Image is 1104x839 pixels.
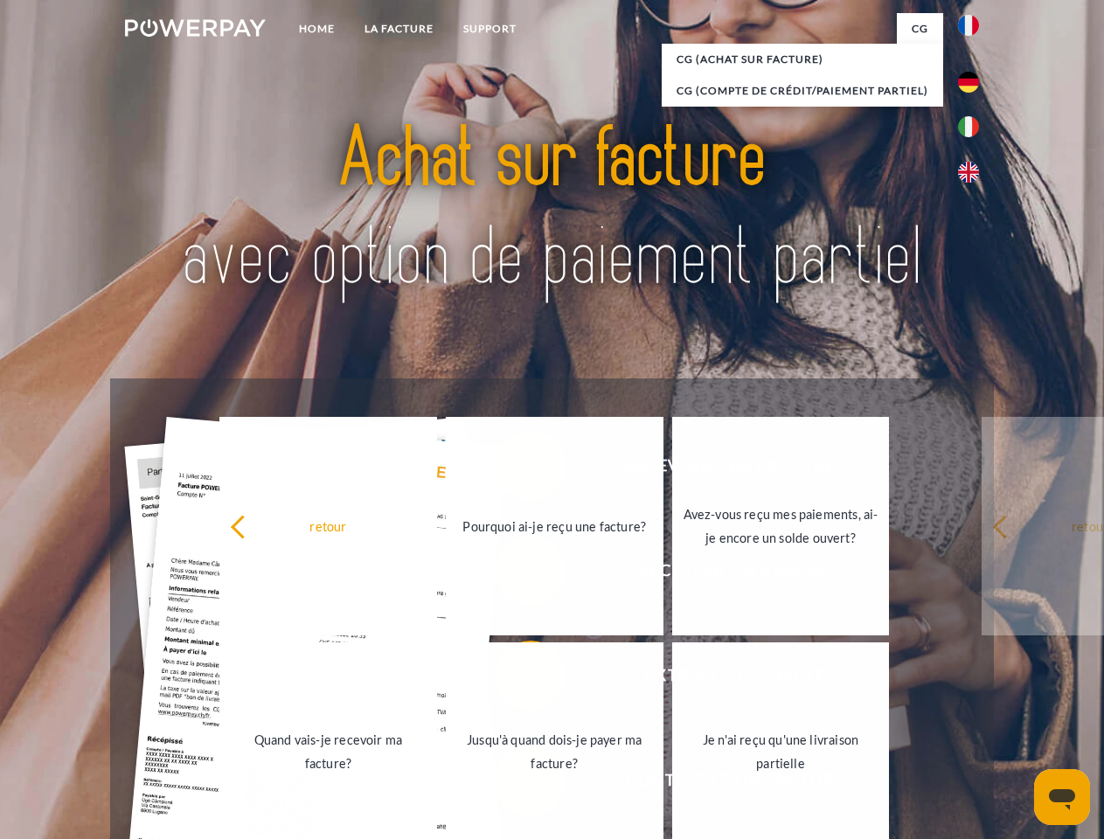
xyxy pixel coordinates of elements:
[672,417,890,635] a: Avez-vous reçu mes paiements, ai-je encore un solde ouvert?
[683,728,879,775] div: Je n'ai reçu qu'une livraison partielle
[958,116,979,137] img: it
[958,72,979,93] img: de
[958,15,979,36] img: fr
[662,44,943,75] a: CG (achat sur facture)
[1034,769,1090,825] iframe: Bouton de lancement de la fenêtre de messagerie
[350,13,448,45] a: LA FACTURE
[448,13,531,45] a: Support
[284,13,350,45] a: Home
[456,728,653,775] div: Jusqu'à quand dois-je payer ma facture?
[897,13,943,45] a: CG
[958,162,979,183] img: en
[662,75,943,107] a: CG (Compte de crédit/paiement partiel)
[125,19,266,37] img: logo-powerpay-white.svg
[683,503,879,550] div: Avez-vous reçu mes paiements, ai-je encore un solde ouvert?
[456,514,653,537] div: Pourquoi ai-je reçu une facture?
[230,514,427,537] div: retour
[167,84,937,335] img: title-powerpay_fr.svg
[230,728,427,775] div: Quand vais-je recevoir ma facture?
